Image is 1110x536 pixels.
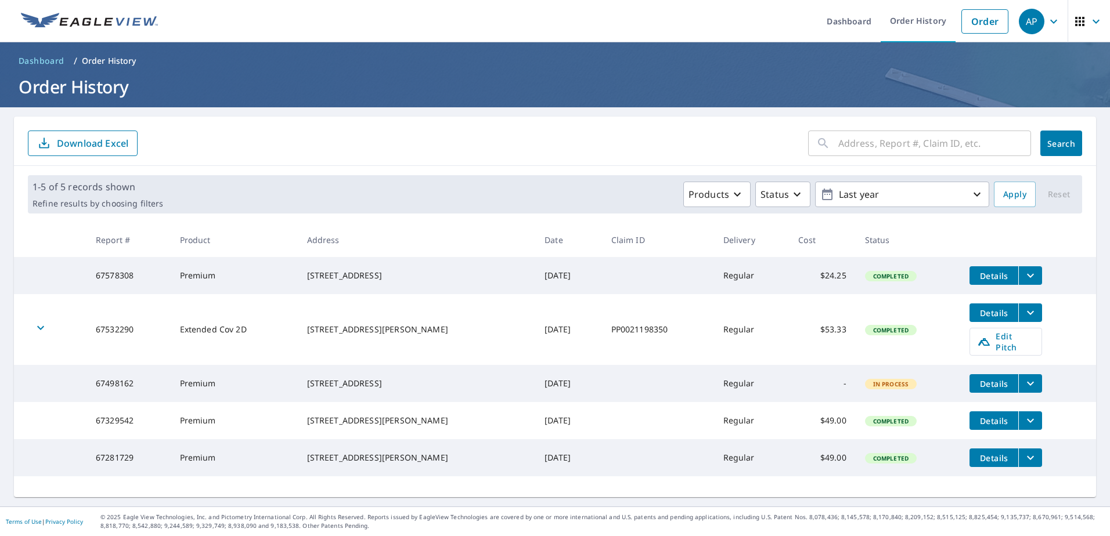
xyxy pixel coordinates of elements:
[87,294,171,365] td: 67532290
[535,365,601,402] td: [DATE]
[714,402,790,439] td: Regular
[14,75,1096,99] h1: Order History
[307,452,527,463] div: [STREET_ADDRESS][PERSON_NAME]
[535,439,601,476] td: [DATE]
[976,452,1011,463] span: Details
[689,187,729,201] p: Products
[45,517,83,526] a: Privacy Policy
[714,294,790,365] td: Regular
[789,439,855,476] td: $49.00
[1018,411,1042,430] button: filesDropdownBtn-67329542
[789,402,855,439] td: $49.00
[838,127,1031,160] input: Address, Report #, Claim ID, etc.
[1018,303,1042,322] button: filesDropdownBtn-67532290
[977,331,1035,353] span: Edit Pitch
[171,439,298,476] td: Premium
[307,270,527,281] div: [STREET_ADDRESS]
[171,223,298,257] th: Product
[834,184,970,205] p: Last year
[171,257,298,294] td: Premium
[866,272,916,280] span: Completed
[602,294,714,365] td: PP0021198350
[33,198,163,209] p: Refine results by choosing filters
[970,328,1042,356] a: Edit Pitch
[1018,266,1042,285] button: filesDropdownBtn-67578308
[171,365,298,402] td: Premium
[82,55,136,67] p: Order History
[1018,448,1042,467] button: filesDropdownBtn-67281729
[714,365,790,402] td: Regular
[789,294,855,365] td: $53.33
[87,439,171,476] td: 67281729
[976,307,1011,318] span: Details
[866,454,916,462] span: Completed
[789,223,855,257] th: Cost
[21,13,158,30] img: EV Logo
[976,415,1011,426] span: Details
[866,380,916,388] span: In Process
[87,365,171,402] td: 67498162
[535,257,601,294] td: [DATE]
[6,517,42,526] a: Terms of Use
[6,518,83,525] p: |
[87,257,171,294] td: 67578308
[761,187,789,201] p: Status
[33,180,163,194] p: 1-5 of 5 records shown
[74,54,77,68] li: /
[755,182,810,207] button: Status
[866,326,916,334] span: Completed
[1050,138,1073,149] span: Search
[535,402,601,439] td: [DATE]
[1018,374,1042,393] button: filesDropdownBtn-67498162
[298,223,536,257] th: Address
[171,294,298,365] td: Extended Cov 2D
[976,378,1011,389] span: Details
[714,439,790,476] td: Regular
[171,402,298,439] td: Premium
[976,270,1011,281] span: Details
[535,223,601,257] th: Date
[683,182,751,207] button: Products
[87,402,171,439] td: 67329542
[535,294,601,365] td: [DATE]
[714,223,790,257] th: Delivery
[789,257,855,294] td: $24.25
[970,374,1018,393] button: detailsBtn-67498162
[970,266,1018,285] button: detailsBtn-67578308
[57,137,128,150] p: Download Excel
[14,52,1096,70] nav: breadcrumb
[19,55,64,67] span: Dashboard
[14,52,69,70] a: Dashboard
[307,324,527,335] div: [STREET_ADDRESS][PERSON_NAME]
[970,411,1018,430] button: detailsBtn-67329542
[789,365,855,402] td: -
[815,182,989,207] button: Last year
[1003,187,1026,202] span: Apply
[866,417,916,425] span: Completed
[1040,131,1082,156] button: Search
[87,223,171,257] th: Report #
[961,9,1008,34] a: Order
[307,415,527,426] div: [STREET_ADDRESS][PERSON_NAME]
[994,182,1036,207] button: Apply
[602,223,714,257] th: Claim ID
[970,448,1018,467] button: detailsBtn-67281729
[714,257,790,294] td: Regular
[856,223,961,257] th: Status
[307,378,527,389] div: [STREET_ADDRESS]
[1019,9,1044,34] div: AP
[28,131,138,156] button: Download Excel
[970,303,1018,322] button: detailsBtn-67532290
[100,513,1104,530] p: © 2025 Eagle View Technologies, Inc. and Pictometry International Corp. All Rights Reserved. Repo...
